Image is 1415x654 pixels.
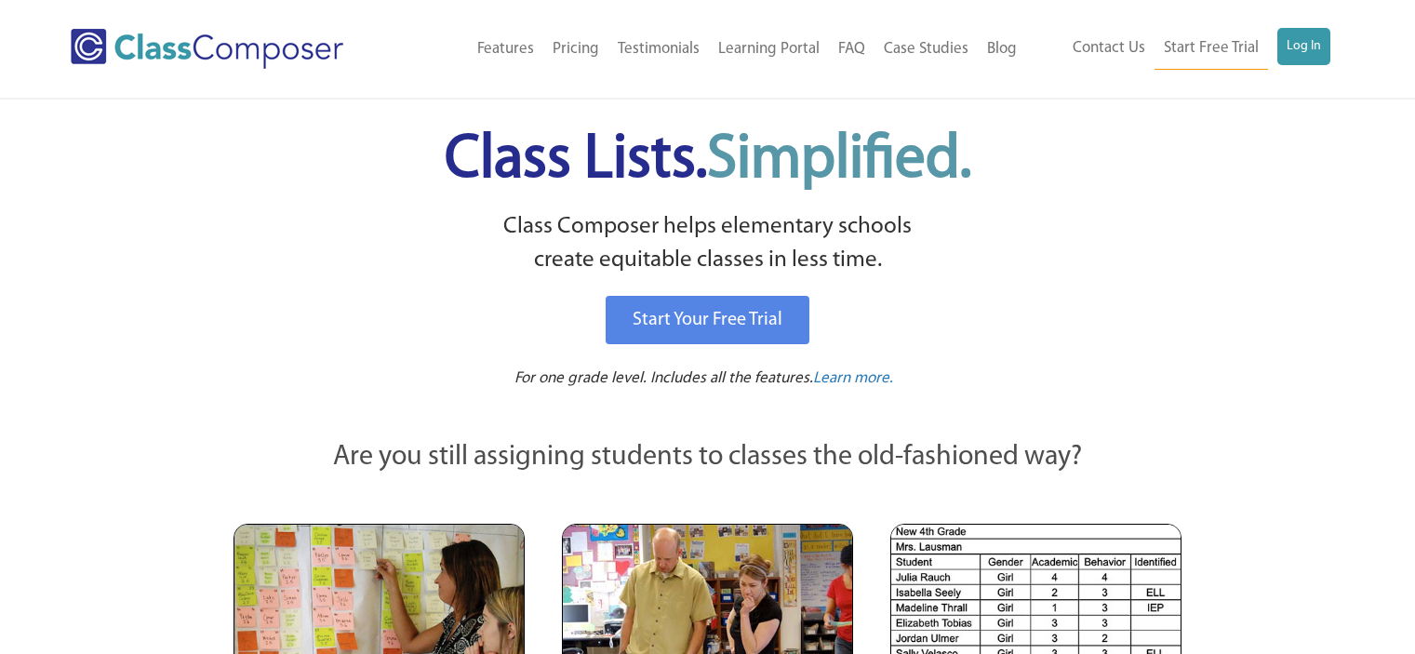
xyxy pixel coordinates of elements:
a: Features [468,29,543,70]
a: Learn more. [813,367,893,391]
a: FAQ [829,29,874,70]
img: Class Composer [71,29,343,69]
nav: Header Menu [1026,28,1330,70]
a: Start Your Free Trial [606,296,809,344]
a: Blog [978,29,1026,70]
a: Pricing [543,29,608,70]
span: Start Your Free Trial [633,311,782,329]
span: Class Lists. [445,130,971,191]
span: Simplified. [707,130,971,191]
nav: Header Menu [403,29,1025,70]
a: Log In [1277,28,1330,65]
p: Class Composer helps elementary schools create equitable classes in less time. [231,210,1185,278]
a: Testimonials [608,29,709,70]
p: Are you still assigning students to classes the old-fashioned way? [234,437,1182,478]
a: Contact Us [1063,28,1155,69]
a: Case Studies [874,29,978,70]
span: Learn more. [813,370,893,386]
a: Learning Portal [709,29,829,70]
a: Start Free Trial [1155,28,1268,70]
span: For one grade level. Includes all the features. [514,370,813,386]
